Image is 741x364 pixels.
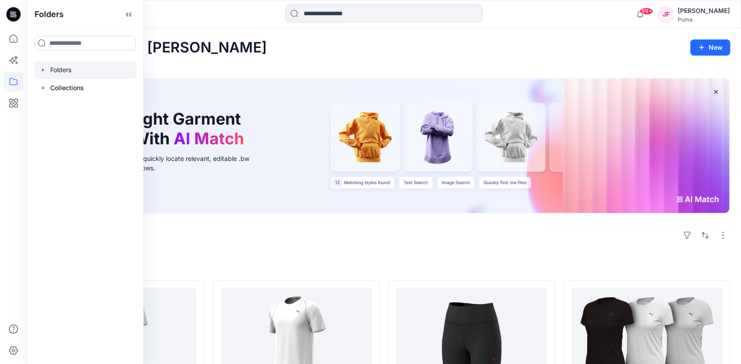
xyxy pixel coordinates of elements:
button: New [690,39,730,56]
div: Puma [678,16,730,23]
div: Use text or image search to quickly locate relevant, editable .bw files for faster design workflows. [60,154,262,173]
div: JF [658,6,674,22]
h2: Welcome back, [PERSON_NAME] [38,39,267,56]
span: AI Match [174,129,244,148]
div: [PERSON_NAME] [678,5,730,16]
h4: Styles [38,260,730,271]
h1: Find the Right Garment Instantly With [60,109,248,148]
span: 99+ [640,8,653,15]
p: Collections [50,82,84,93]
